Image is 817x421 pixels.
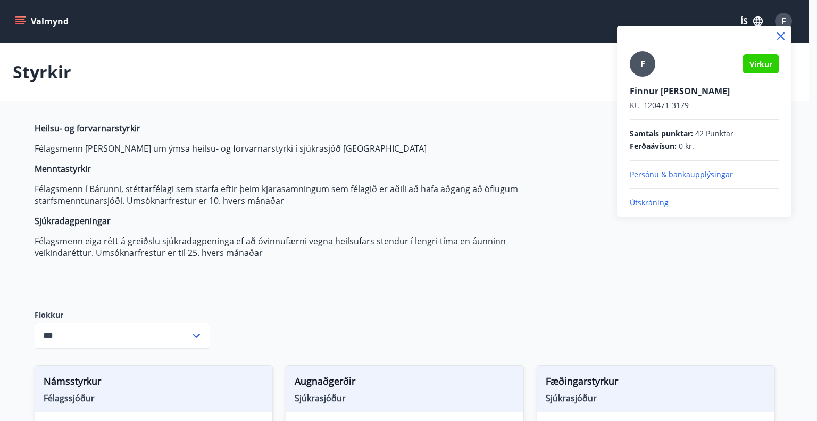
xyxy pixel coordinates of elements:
[630,85,779,97] p: Finnur [PERSON_NAME]
[749,59,772,69] span: Virkur
[679,141,694,152] span: 0 kr.
[630,141,677,152] span: Ferðaávísun :
[630,128,693,139] span: Samtals punktar :
[630,197,779,208] p: Útskráning
[640,58,645,70] span: F
[630,100,779,111] p: 120471-3179
[630,169,779,180] p: Persónu & bankaupplýsingar
[695,128,733,139] span: 42 Punktar
[630,100,639,110] span: Kt.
